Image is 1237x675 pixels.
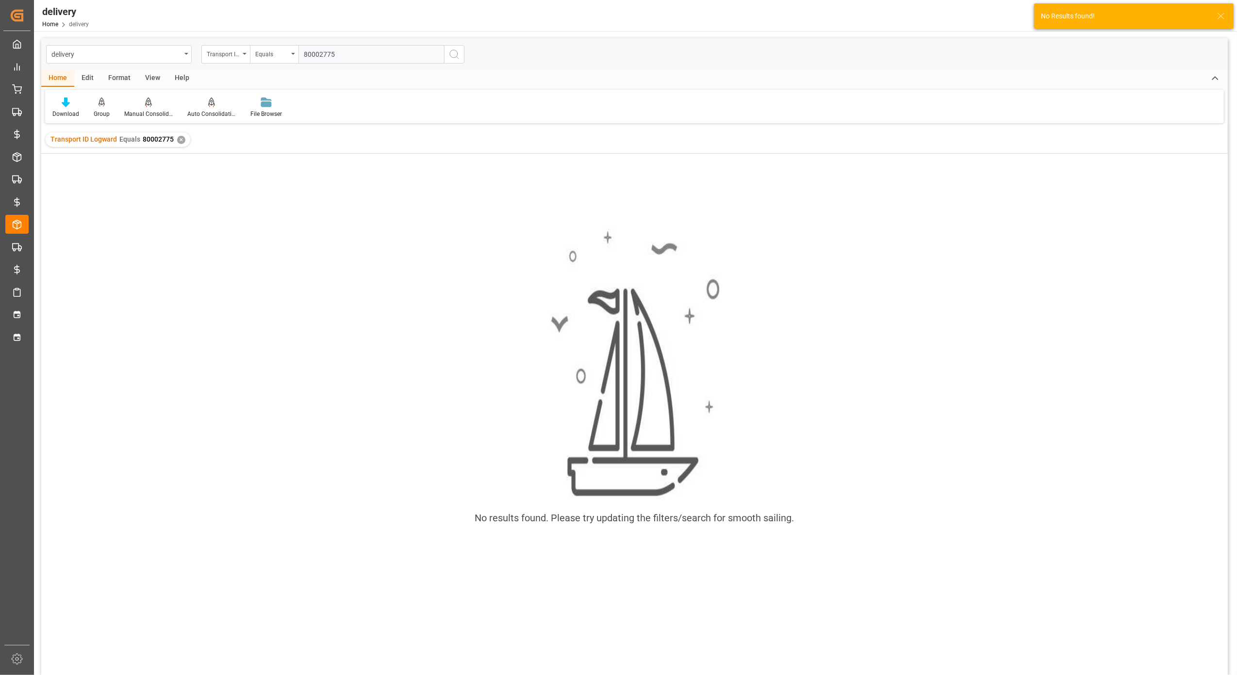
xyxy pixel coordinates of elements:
[42,21,58,28] a: Home
[250,45,298,64] button: open menu
[255,48,288,59] div: Equals
[444,45,464,64] button: search button
[187,110,236,118] div: Auto Consolidation
[138,70,167,87] div: View
[74,70,101,87] div: Edit
[207,48,240,59] div: Transport ID Logward
[177,136,185,144] div: ✕
[167,70,197,87] div: Help
[143,135,174,143] span: 80002775
[101,70,138,87] div: Format
[550,229,720,499] img: smooth_sailing.jpeg
[475,511,794,525] div: No results found. Please try updating the filters/search for smooth sailing.
[50,135,117,143] span: Transport ID Logward
[298,45,444,64] input: Type to search
[250,110,282,118] div: File Browser
[1041,11,1208,21] div: No Results found!
[201,45,250,64] button: open menu
[46,45,192,64] button: open menu
[119,135,140,143] span: Equals
[52,110,79,118] div: Download
[41,70,74,87] div: Home
[51,48,181,60] div: delivery
[124,110,173,118] div: Manual Consolidation
[42,4,89,19] div: delivery
[94,110,110,118] div: Group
